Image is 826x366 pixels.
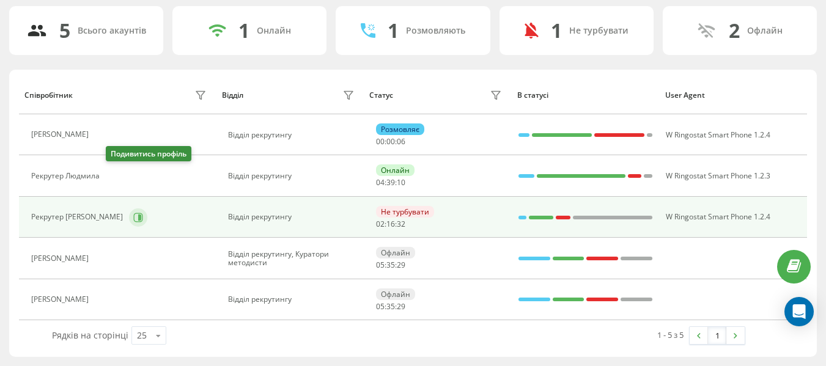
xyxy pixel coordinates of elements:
span: 16 [386,219,395,229]
span: 04 [376,177,385,188]
span: 10 [397,177,405,188]
div: : : [376,302,405,311]
div: 25 [137,329,147,342]
div: 2 [729,19,740,42]
span: W Ringostat Smart Phone 1.2.4 [666,130,770,140]
span: W Ringostat Smart Phone 1.2.4 [666,211,770,222]
div: Офлайн [376,288,415,300]
div: 1 [388,19,399,42]
span: Рядків на сторінці [52,329,128,341]
a: 1 [708,327,726,344]
span: 29 [397,260,405,270]
div: Open Intercom Messenger [784,297,814,326]
span: W Ringostat Smart Phone 1.2.3 [666,170,770,181]
div: : : [376,178,405,187]
span: 39 [386,177,395,188]
div: Не турбувати [376,206,434,218]
div: Розмовляє [376,123,424,135]
div: : : [376,137,405,146]
div: Співробітник [24,91,73,100]
div: : : [376,261,405,269]
span: 02 [376,219,385,229]
div: [PERSON_NAME] [31,295,92,304]
div: Відділ рекрутингу, Куратори методисти [228,250,357,268]
div: [PERSON_NAME] [31,254,92,263]
div: Відділ рекрутингу [228,213,357,221]
span: 35 [386,301,395,312]
span: 35 [386,260,395,270]
div: Рекрутер Людмила [31,172,103,180]
div: Офлайн [747,26,783,36]
span: 05 [376,260,385,270]
div: Рекрутер [PERSON_NAME] [31,213,126,221]
div: 1 - 5 з 5 [657,329,684,341]
div: В статусі [517,91,654,100]
div: Не турбувати [569,26,629,36]
div: Онлайн [257,26,291,36]
span: 29 [397,301,405,312]
div: 1 [551,19,562,42]
div: Відділ [222,91,243,100]
span: 00 [376,136,385,147]
div: : : [376,220,405,229]
div: Статус [369,91,393,100]
span: 32 [397,219,405,229]
span: 06 [397,136,405,147]
span: 00 [386,136,395,147]
div: Розмовляють [406,26,465,36]
div: Онлайн [376,164,415,176]
div: 1 [238,19,249,42]
div: [PERSON_NAME] [31,130,92,139]
div: Подивитись профіль [106,146,191,161]
div: 5 [59,19,70,42]
div: Відділ рекрутингу [228,172,357,180]
span: 05 [376,301,385,312]
div: Відділ рекрутингу [228,295,357,304]
div: Офлайн [376,247,415,258]
div: User Agent [665,91,802,100]
div: Всього акаунтів [78,26,146,36]
div: Відділ рекрутингу [228,131,357,139]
